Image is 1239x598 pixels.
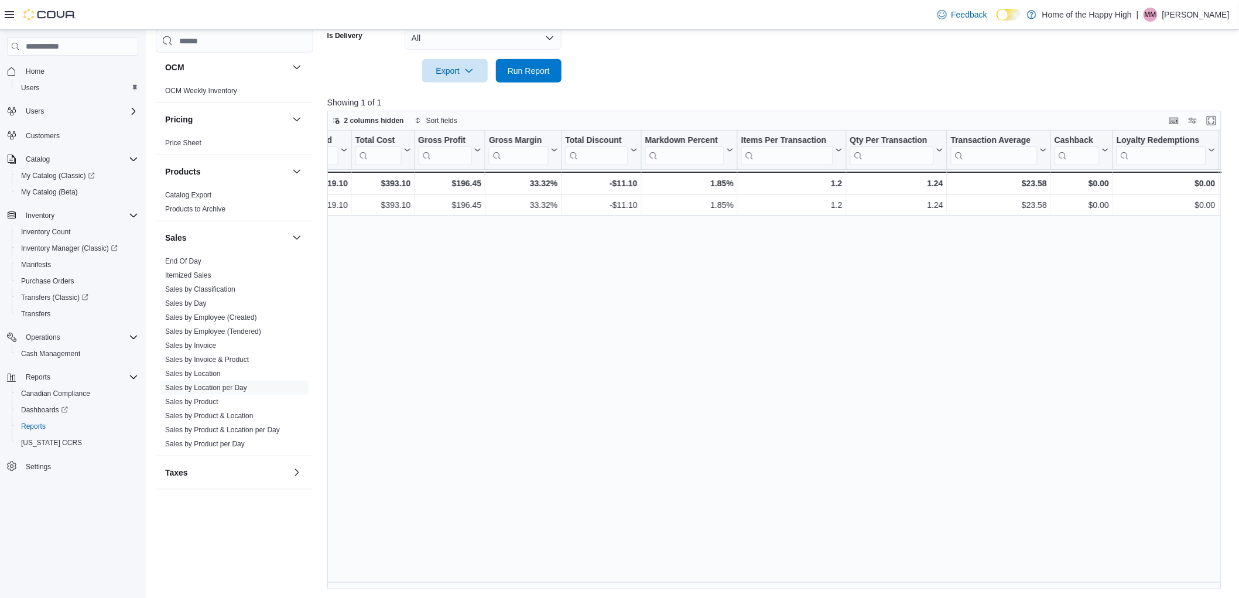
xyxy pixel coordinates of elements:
button: Sales [290,231,304,245]
div: Loyalty Redemptions [1117,135,1206,146]
button: Cashback [1055,135,1109,165]
div: 1.2 [741,176,843,190]
div: Qty Per Transaction [850,135,934,165]
div: Markdown Percent [645,135,724,165]
a: Settings [21,460,56,474]
a: Canadian Compliance [16,387,95,401]
div: Transaction Average [951,135,1038,165]
span: Catalog Export [165,190,211,200]
button: Run Report [496,59,562,83]
span: Sales by Product & Location per Day [165,425,280,435]
span: Reports [21,422,46,431]
h3: Products [165,166,201,177]
a: Transfers (Classic) [16,291,93,305]
span: Users [21,104,138,118]
span: Sales by Day [165,299,207,308]
div: $196.45 [418,198,481,212]
span: Users [21,83,39,93]
button: All [405,26,562,50]
span: Dashboards [21,405,68,415]
span: Manifests [16,258,138,272]
div: Total Invoiced [278,135,338,165]
span: Sales by Product & Location [165,411,254,421]
label: Is Delivery [327,31,362,40]
span: Settings [26,462,51,471]
a: Feedback [933,3,992,26]
button: Keyboard shortcuts [1167,114,1181,128]
button: Reports [2,369,143,385]
span: Inventory Manager (Classic) [16,241,138,255]
div: Gross Profit [418,135,472,165]
button: Reports [21,370,55,384]
span: Price Sheet [165,138,201,148]
span: Canadian Compliance [16,387,138,401]
span: Catalog [26,155,50,164]
span: My Catalog (Beta) [16,185,138,199]
a: Dashboards [12,402,143,418]
button: Gross Profit [418,135,481,165]
span: Inventory [26,211,54,220]
div: Cashback [1055,135,1100,146]
button: Purchase Orders [12,273,143,289]
span: My Catalog (Classic) [16,169,138,183]
span: Sales by Location [165,369,221,378]
button: Products [290,165,304,179]
button: OCM [165,61,287,73]
div: Markdown Percent [645,135,724,146]
span: Washington CCRS [16,436,138,450]
button: Display options [1186,114,1200,128]
div: $619.10 [278,198,348,212]
a: Sales by Product & Location per Day [165,426,280,434]
span: Inventory Manager (Classic) [21,244,118,253]
p: [PERSON_NAME] [1162,8,1230,22]
button: 2 columns hidden [328,114,409,128]
span: Inventory Count [16,225,138,239]
div: Products [156,188,313,221]
a: My Catalog (Beta) [16,185,83,199]
span: Transfers (Classic) [21,293,88,302]
div: Total Cost [355,135,401,165]
p: | [1137,8,1139,22]
button: Qty Per Transaction [850,135,943,165]
a: Sales by Employee (Tendered) [165,327,261,336]
div: Sales [156,254,313,456]
div: Pricing [156,136,313,155]
span: Home [26,67,45,76]
div: 1.85% [645,176,734,190]
div: 33.32% [489,198,557,212]
span: Sales by Location per Day [165,383,247,392]
div: Cashback [1055,135,1100,165]
span: Sales by Product per Day [165,439,245,449]
span: Purchase Orders [21,276,74,286]
button: [US_STATE] CCRS [12,435,143,451]
button: Pricing [165,114,287,125]
span: Sales by Invoice & Product [165,355,249,364]
span: Purchase Orders [16,274,138,288]
span: Sales by Classification [165,285,235,294]
nav: Complex example [7,58,138,505]
button: Sort fields [410,114,462,128]
button: Users [2,103,143,119]
div: Total Discount [566,135,628,165]
input: Dark Mode [997,9,1021,21]
button: Items Per Transaction [741,135,843,165]
a: Products to Archive [165,205,225,213]
a: Sales by Product & Location [165,412,254,420]
button: Export [422,59,488,83]
a: Inventory Count [16,225,76,239]
div: Total Invoiced [278,135,338,146]
span: Sales by Employee (Created) [165,313,257,322]
span: Users [26,107,44,116]
a: My Catalog (Classic) [16,169,100,183]
span: Dashboards [16,403,138,417]
span: Feedback [952,9,987,20]
a: Customers [21,129,64,143]
div: 1.85% [645,198,734,212]
span: Customers [21,128,138,142]
span: MM [1145,8,1156,22]
button: Inventory [21,209,59,223]
span: Manifests [21,260,51,269]
div: $393.10 [355,198,410,212]
button: Manifests [12,257,143,273]
button: My Catalog (Beta) [12,184,143,200]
